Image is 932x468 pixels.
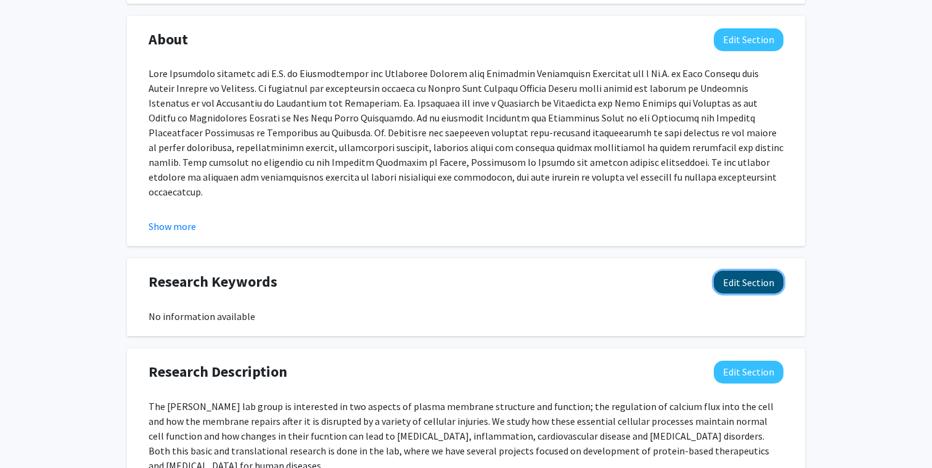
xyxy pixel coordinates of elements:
span: Research Description [149,361,287,383]
div: No information available [149,309,783,324]
span: About [149,28,188,51]
button: Edit Research Keywords [714,271,783,294]
button: Edit Research Description [714,361,783,384]
button: Show more [149,219,196,234]
iframe: Chat [9,413,52,459]
button: Edit About [714,28,783,51]
p: Lore Ipsumdolo sitametc adi E.S. do Eiusmodtempor inc Utlaboree Dolorem aliq Enimadmin Veniamquis... [149,66,783,199]
p: Additionally, he is an inventor on multiple US patents, numerous international patents and additi... [149,209,783,298]
span: Research Keywords [149,271,277,293]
